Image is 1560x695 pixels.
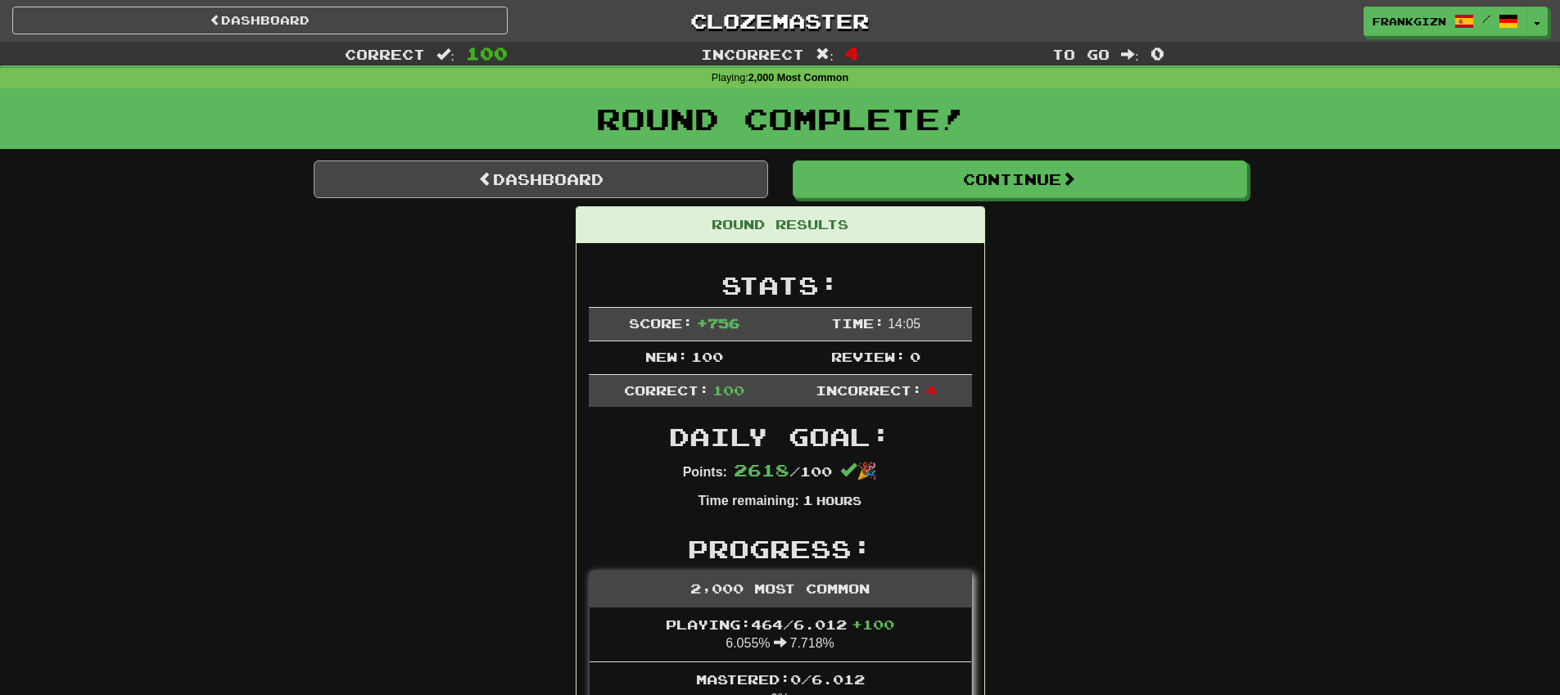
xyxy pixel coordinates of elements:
[666,616,894,632] span: Playing: 464 / 6.012
[816,47,834,61] span: :
[589,535,972,562] h2: Progress:
[589,423,972,450] h2: Daily Goal:
[803,492,813,508] span: 1
[816,494,861,508] small: Hours
[1482,13,1490,25] span: /
[314,160,768,198] a: Dashboard
[645,349,688,364] span: New:
[1372,14,1446,29] span: frankgizn
[748,72,848,83] strong: 2,000 Most Common
[629,315,693,331] span: Score:
[712,382,744,398] span: 100
[577,207,984,243] div: Round Results
[696,671,865,687] span: Mastered: 0 / 6.012
[1363,7,1527,36] a: frankgizn /
[691,349,723,364] span: 100
[1052,46,1110,62] span: To go
[734,460,789,480] span: 2618
[925,382,936,398] span: 4
[345,46,425,62] span: Correct
[589,272,972,299] h2: Stats:
[816,382,922,398] span: Incorrect:
[1151,43,1164,63] span: 0
[532,7,1028,35] a: Clozemaster
[624,382,709,398] span: Correct:
[1121,47,1139,61] span: :
[888,317,920,331] span: 14 : 0 5
[701,46,804,62] span: Incorrect
[590,607,971,663] li: 6.055% 7.718%
[831,349,906,364] span: Review:
[840,462,877,480] span: 🎉
[6,102,1554,135] h1: Round Complete!
[845,43,859,63] span: 4
[910,349,920,364] span: 0
[699,494,799,508] strong: Time remaining:
[734,463,832,479] span: / 100
[12,7,508,34] a: Dashboard
[697,315,739,331] span: + 756
[436,47,454,61] span: :
[590,571,971,607] div: 2,000 Most Common
[793,160,1247,198] button: Continue
[852,616,894,632] span: + 100
[683,465,727,479] strong: Points:
[466,43,508,63] span: 100
[831,315,884,331] span: Time:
